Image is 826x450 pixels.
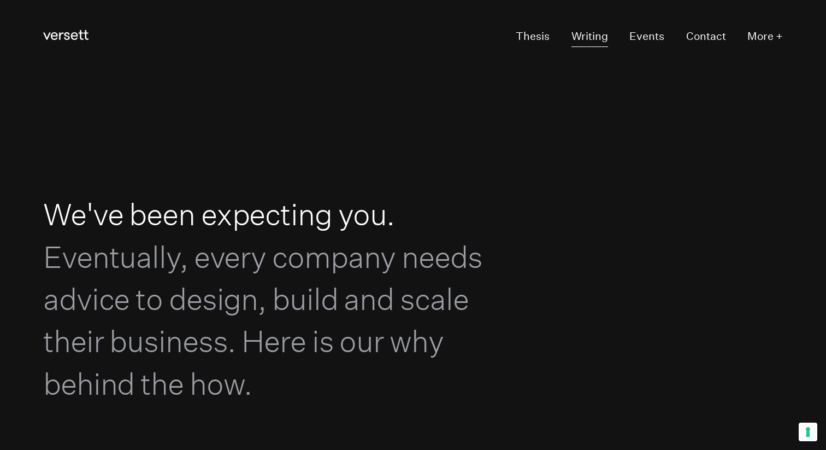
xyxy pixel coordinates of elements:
[686,27,726,48] a: Contact
[747,27,783,48] button: More +
[43,239,482,401] span: Eventually, every company needs advice to design, build and scale their business. Here is our why...
[43,193,526,405] h1: We've been expecting you.
[516,27,550,48] a: Thesis
[571,27,608,48] a: Writing
[799,423,817,441] button: Your consent preferences for tracking technologies
[629,27,664,48] a: Events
